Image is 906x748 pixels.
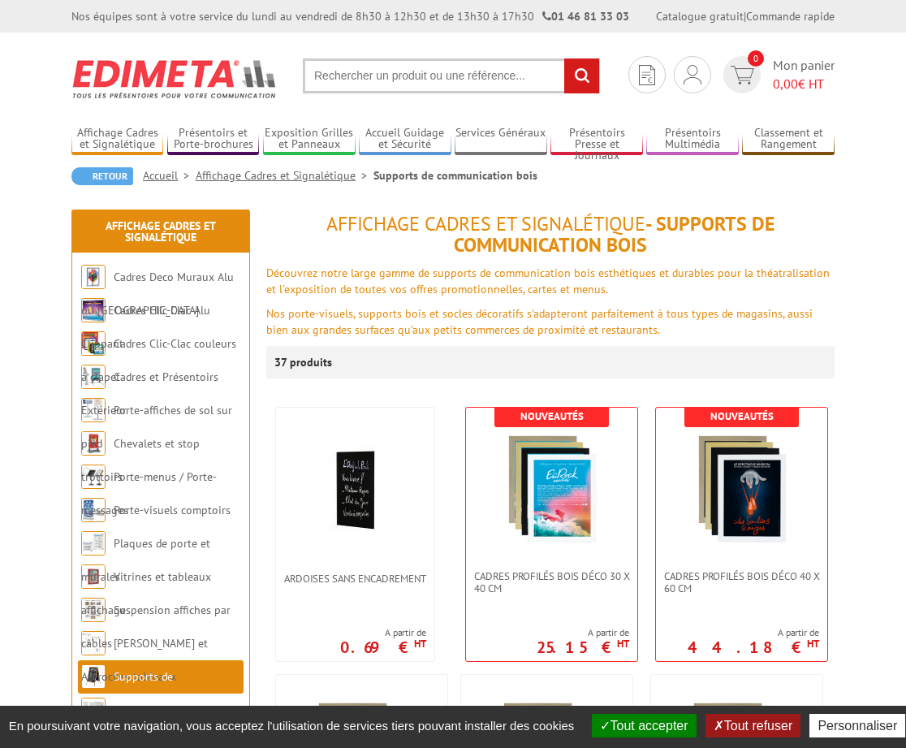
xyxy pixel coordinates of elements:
[81,669,182,717] a: Supports de communication bois
[326,211,645,236] span: Affichage Cadres et Signalétique
[564,58,599,93] input: rechercher
[656,8,835,24] div: |
[340,626,426,639] span: A partir de
[520,409,584,423] b: Nouveautés
[81,536,210,584] a: Plaques de porte et murales
[495,432,609,546] img: Cadres Profilés Bois Déco 30 x 40 cm
[81,265,106,289] img: Cadres Deco Muraux Alu ou Bois
[340,642,426,652] p: 0.69 €
[710,409,774,423] b: Nouveautés
[373,167,537,184] li: Supports de communication bois
[274,346,335,378] p: 37 produits
[81,303,210,351] a: Cadres Clic-Clac Alu Clippant
[71,8,629,24] div: Nos équipes sont à votre service du lundi au vendredi de 8h30 à 12h30 et de 13h30 à 17h30
[748,50,764,67] span: 0
[414,637,426,651] sup: HT
[359,126,451,153] a: Accueil Guidage et Sécurité
[106,218,216,244] a: Affichage Cadres et Signalétique
[474,570,629,595] span: Cadres Profilés Bois Déco 30 x 40 cm
[646,126,738,153] a: Présentoirs Multimédia
[81,603,231,651] a: Suspension affiches par câbles
[537,642,629,652] p: 25.15 €
[276,573,434,585] a: Ardoises sans encadrement
[81,531,106,556] img: Plaques de porte et murales
[81,469,217,517] a: Porte-menus / Porte-messages
[1,719,583,733] span: En poursuivant votre navigation, vous acceptez l'utilisation de services tiers pouvant installer ...
[81,569,211,617] a: Vitrines et tableaux affichage
[746,9,835,24] a: Commande rapide
[550,126,642,153] a: Présentoirs Presse et Journaux
[466,570,637,595] a: Cadres Profilés Bois Déco 30 x 40 cm
[81,270,234,318] a: Cadres Deco Muraux Alu ou [GEOGRAPHIC_DATA]
[266,305,835,338] p: Nos porte-visuels, supports bois et socles décoratifs s'adapteront parfaitement à tous types de m...
[656,9,744,24] a: Catalogue gratuit
[196,168,373,183] a: Affichage Cadres et Signalétique
[705,714,800,737] button: Tout refuser
[719,56,835,93] a: devis rapide 0 Mon panier 0,00€ HT
[742,126,834,153] a: Classement et Rangement
[639,65,655,85] img: devis rapide
[299,432,412,546] img: Ardoises sans encadrement
[114,503,231,517] a: Porte-visuels comptoirs
[284,573,426,585] span: Ardoises sans encadrement
[143,168,196,183] a: Accueil
[617,637,629,651] sup: HT
[167,126,259,153] a: Présentoirs et Porte-brochures
[685,432,799,546] img: Cadres Profilés Bois Déco 40 x 60 cm
[81,636,208,684] a: [PERSON_NAME] et Accroches tableaux
[731,66,754,84] img: devis rapide
[81,336,236,384] a: Cadres Clic-Clac couleurs à clapet
[809,714,905,737] button: Personnaliser (fenêtre modale)
[263,126,355,153] a: Exposition Grilles et Panneaux
[592,714,697,737] button: Tout accepter
[81,436,200,484] a: Chevalets et stop trottoirs
[684,65,701,84] img: devis rapide
[688,642,819,652] p: 44.18 €
[773,76,798,92] span: 0,00
[266,265,835,297] p: Découvrez notre large gamme de supports de communication bois esthétiques et durables pour la thé...
[455,126,546,153] a: Services Généraux
[542,9,629,24] strong: 01 46 81 33 03
[537,626,629,639] span: A partir de
[266,214,835,257] h1: - Supports de communication bois
[71,49,278,109] img: Edimeta
[664,570,819,595] span: Cadres Profilés Bois Déco 40 x 60 cm
[81,370,218,417] a: Cadres et Présentoirs Extérieur
[81,403,232,451] a: Porte-affiches de sol sur pied
[71,167,133,185] a: Retour
[114,703,218,717] a: Chevalets conférence
[656,570,827,595] a: Cadres Profilés Bois Déco 40 x 60 cm
[773,75,835,93] span: € HT
[303,58,600,93] input: Rechercher un produit ou une référence...
[71,126,163,153] a: Affichage Cadres et Signalétique
[807,637,819,651] sup: HT
[773,56,835,93] span: Mon panier
[688,626,819,639] span: A partir de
